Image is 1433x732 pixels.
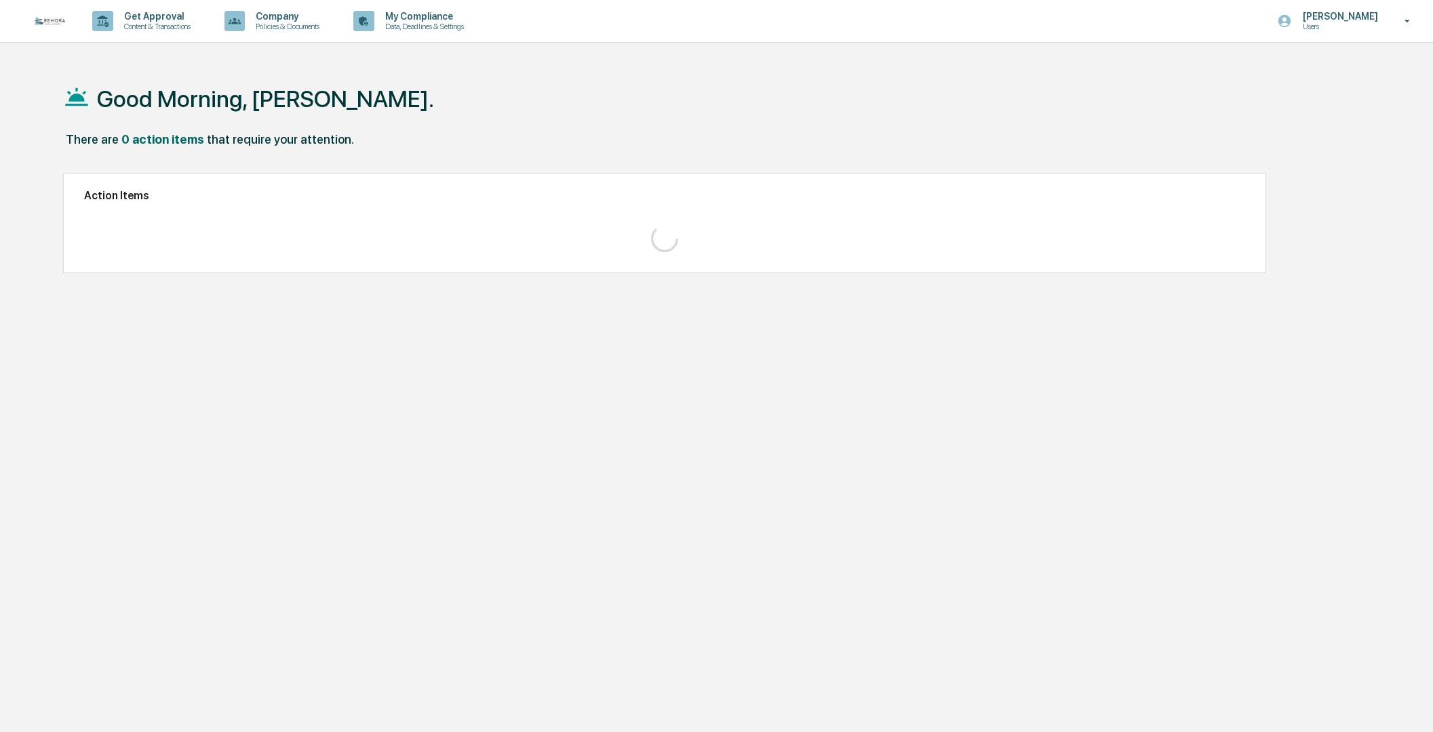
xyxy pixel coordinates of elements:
p: Users [1292,22,1385,31]
p: Policies & Documents [245,22,326,31]
p: Data, Deadlines & Settings [374,22,471,31]
p: Company [245,11,326,22]
div: that require your attention. [207,132,354,146]
div: 0 action items [121,132,204,146]
img: logo [33,17,65,24]
p: Get Approval [113,11,197,22]
h1: Good Morning, [PERSON_NAME]. [97,85,434,113]
div: There are [66,132,119,146]
p: [PERSON_NAME] [1292,11,1385,22]
p: Content & Transactions [113,22,197,31]
h2: Action Items [84,189,1245,202]
p: My Compliance [374,11,471,22]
